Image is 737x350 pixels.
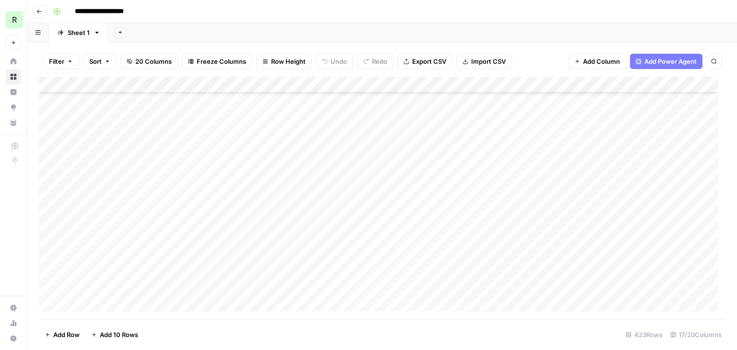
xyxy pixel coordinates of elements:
span: Import CSV [471,57,506,66]
button: Filter [43,54,79,69]
span: Filter [49,57,64,66]
div: 423 Rows [622,327,666,342]
span: Freeze Columns [197,57,246,66]
a: Settings [6,300,21,315]
div: 17/20 Columns [666,327,725,342]
a: Sheet 1 [49,23,108,42]
a: Usage [6,315,21,331]
a: Browse [6,69,21,84]
span: Add Row [53,330,80,339]
span: Add Column [583,57,620,66]
button: Redo [357,54,393,69]
span: Row Height [271,57,306,66]
span: Redo [372,57,387,66]
span: Sort [89,57,102,66]
button: Help + Support [6,331,21,346]
button: Add Column [568,54,626,69]
button: Import CSV [456,54,512,69]
button: Workspace: Re-Leased [6,8,21,32]
span: Undo [331,57,347,66]
span: Add 10 Rows [100,330,138,339]
button: Add 10 Rows [85,327,144,342]
button: Row Height [256,54,312,69]
a: Opportunities [6,100,21,115]
a: Insights [6,84,21,100]
div: Sheet 1 [68,28,90,37]
button: Sort [83,54,117,69]
span: Add Power Agent [644,57,697,66]
button: 20 Columns [120,54,178,69]
button: Freeze Columns [182,54,252,69]
button: Add Power Agent [630,54,702,69]
a: Home [6,54,21,69]
button: Undo [316,54,353,69]
button: Add Row [39,327,85,342]
span: Export CSV [412,57,446,66]
span: R [12,14,17,25]
a: Your Data [6,115,21,130]
span: 20 Columns [135,57,172,66]
button: Export CSV [397,54,452,69]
